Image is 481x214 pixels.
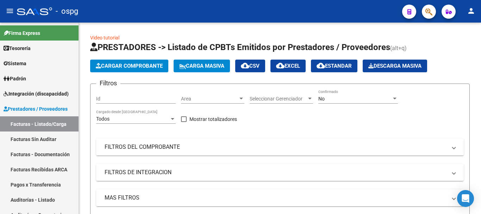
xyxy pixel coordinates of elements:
[56,4,78,19] span: - ospg
[270,60,306,72] button: EXCEL
[457,190,474,207] div: Open Intercom Messenger
[4,44,31,52] span: Tesorería
[250,96,307,102] span: Seleccionar Gerenciador
[96,189,464,206] mat-expansion-panel-header: MAS FILTROS
[276,63,300,69] span: EXCEL
[179,63,224,69] span: Carga Masiva
[105,194,447,202] mat-panel-title: MAS FILTROS
[90,60,168,72] button: Cargar Comprobante
[311,60,357,72] button: Estandar
[4,60,26,67] span: Sistema
[96,164,464,181] mat-expansion-panel-header: FILTROS DE INTEGRACION
[105,143,447,151] mat-panel-title: FILTROS DEL COMPROBANTE
[90,35,119,41] a: Video tutorial
[317,63,352,69] span: Estandar
[181,96,238,102] span: Area
[4,75,26,82] span: Padrón
[363,60,427,72] app-download-masive: Descarga masiva de comprobantes (adjuntos)
[6,7,14,15] mat-icon: menu
[4,29,40,37] span: Firma Express
[467,7,475,15] mat-icon: person
[105,169,447,176] mat-panel-title: FILTROS DE INTEGRACION
[363,60,427,72] button: Descarga Masiva
[4,105,68,113] span: Prestadores / Proveedores
[241,63,260,69] span: CSV
[368,63,421,69] span: Descarga Masiva
[189,115,237,123] span: Mostrar totalizadores
[317,61,325,70] mat-icon: cloud_download
[4,90,69,98] span: Integración (discapacidad)
[90,42,390,52] span: PRESTADORES -> Listado de CPBTs Emitidos por Prestadores / Proveedores
[241,61,249,70] mat-icon: cloud_download
[235,60,265,72] button: CSV
[96,116,110,122] span: Todos
[96,63,163,69] span: Cargar Comprobante
[96,139,464,155] mat-expansion-panel-header: FILTROS DEL COMPROBANTE
[276,61,285,70] mat-icon: cloud_download
[96,78,120,88] h3: Filtros
[390,45,407,51] span: (alt+q)
[174,60,230,72] button: Carga Masiva
[318,96,325,102] span: No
